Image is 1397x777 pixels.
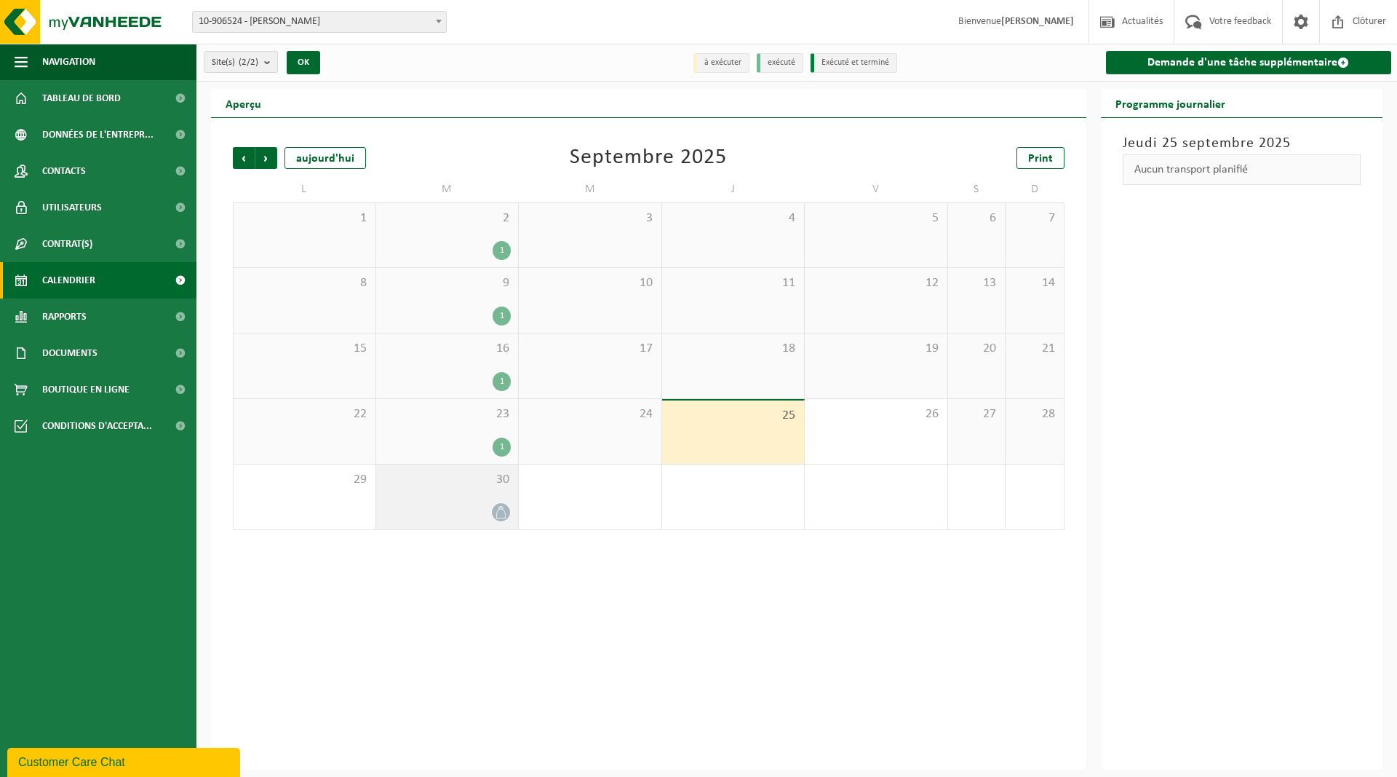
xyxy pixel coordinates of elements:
[192,11,447,33] span: 10-906524 - WALVERT METTET SRL - THUIN
[42,262,95,299] span: Calendrier
[662,176,805,202] td: J
[693,53,749,73] li: à exécuter
[42,226,92,262] span: Contrat(s)
[955,210,998,226] span: 6
[1028,153,1053,165] span: Print
[42,189,102,226] span: Utilisateurs
[241,275,368,291] span: 8
[526,275,654,291] span: 10
[284,147,366,169] div: aujourd'hui
[383,275,512,291] span: 9
[233,176,376,202] td: L
[526,210,654,226] span: 3
[1123,154,1361,185] div: Aucun transport planifié
[1013,341,1056,357] span: 21
[255,147,277,169] span: Suivant
[1016,147,1064,169] a: Print
[669,341,797,357] span: 18
[42,299,87,335] span: Rapports
[1013,210,1056,226] span: 7
[42,408,152,444] span: Conditions d'accepta...
[212,52,258,74] span: Site(s)
[955,406,998,422] span: 27
[376,176,520,202] td: M
[42,335,97,371] span: Documents
[383,472,512,488] span: 30
[383,406,512,422] span: 23
[204,51,278,73] button: Site(s)(2/2)
[526,341,654,357] span: 17
[193,12,446,32] span: 10-906524 - WALVERT METTET SRL - THUIN
[1123,133,1361,154] h3: Jeudi 25 septembre 2025
[519,176,662,202] td: M
[241,210,368,226] span: 1
[669,275,797,291] span: 11
[287,51,320,74] button: OK
[1106,51,1392,74] a: Demande d'une tâche supplémentaire
[757,53,803,73] li: exécuté
[7,745,243,777] iframe: chat widget
[42,117,154,153] span: Données de l'entrepr...
[812,341,940,357] span: 19
[493,241,511,260] div: 1
[1001,16,1074,27] strong: [PERSON_NAME]
[812,406,940,422] span: 26
[383,210,512,226] span: 2
[239,58,258,67] count: (2/2)
[570,147,727,169] div: Septembre 2025
[1101,89,1240,117] h2: Programme journalier
[955,275,998,291] span: 13
[493,372,511,391] div: 1
[1013,275,1056,291] span: 14
[241,472,368,488] span: 29
[493,307,511,326] div: 1
[241,406,368,422] span: 22
[955,341,998,357] span: 20
[493,438,511,457] div: 1
[812,275,940,291] span: 12
[42,44,95,80] span: Navigation
[42,371,130,408] span: Boutique en ligne
[669,408,797,424] span: 25
[669,210,797,226] span: 4
[42,153,86,189] span: Contacts
[42,80,121,117] span: Tableau de bord
[812,210,940,226] span: 5
[526,406,654,422] span: 24
[1013,406,1056,422] span: 28
[241,341,368,357] span: 15
[1006,176,1064,202] td: D
[811,53,897,73] li: Exécuté et terminé
[233,147,255,169] span: Précédent
[211,89,276,117] h2: Aperçu
[948,176,1006,202] td: S
[805,176,948,202] td: V
[383,341,512,357] span: 16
